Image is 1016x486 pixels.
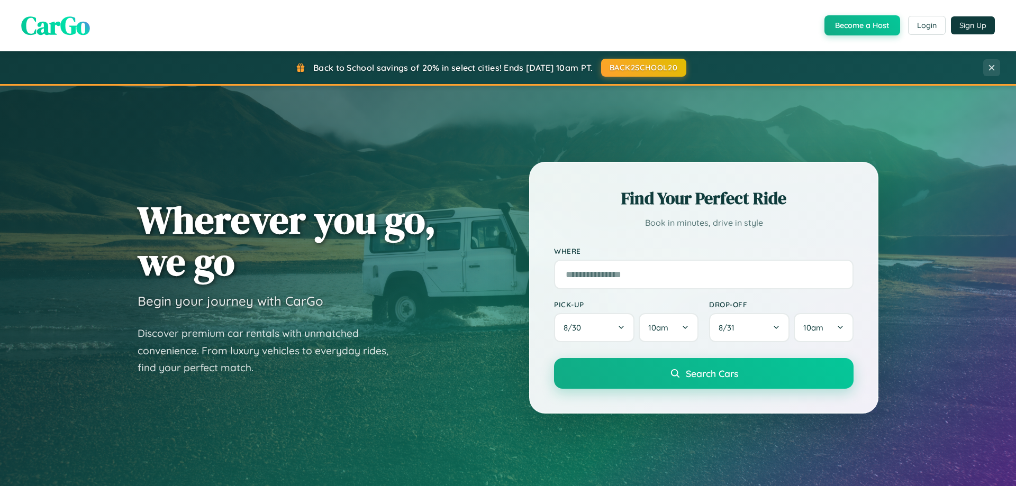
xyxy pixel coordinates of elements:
h2: Find Your Perfect Ride [554,187,854,210]
span: 8 / 31 [719,323,740,333]
button: 8/31 [709,313,790,342]
button: 8/30 [554,313,634,342]
span: Back to School savings of 20% in select cities! Ends [DATE] 10am PT. [313,62,593,73]
span: 8 / 30 [564,323,586,333]
h1: Wherever you go, we go [138,199,436,282]
button: Sign Up [951,16,995,34]
button: Search Cars [554,358,854,389]
label: Pick-up [554,300,698,309]
button: 10am [794,313,854,342]
label: Drop-off [709,300,854,309]
button: 10am [639,313,698,342]
button: BACK2SCHOOL20 [601,59,686,77]
span: Search Cars [686,368,738,379]
p: Book in minutes, drive in style [554,215,854,231]
p: Discover premium car rentals with unmatched convenience. From luxury vehicles to everyday rides, ... [138,325,402,377]
h3: Begin your journey with CarGo [138,293,323,309]
button: Become a Host [824,15,900,35]
button: Login [908,16,946,35]
label: Where [554,246,854,255]
span: 10am [648,323,668,333]
span: CarGo [21,8,90,43]
span: 10am [803,323,823,333]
